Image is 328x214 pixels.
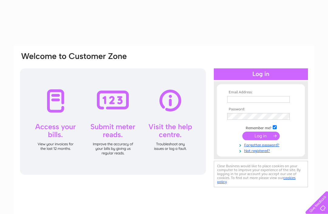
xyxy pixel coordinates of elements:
[226,124,296,130] td: Remember me?
[242,132,280,140] input: Submit
[226,90,296,95] th: Email Address:
[227,147,296,153] a: Not registered?
[226,107,296,112] th: Password:
[217,176,296,184] a: cookies policy
[227,142,296,147] a: Forgotten password?
[214,161,308,187] div: Clear Business would like to place cookies on your computer to improve your experience of the sit...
